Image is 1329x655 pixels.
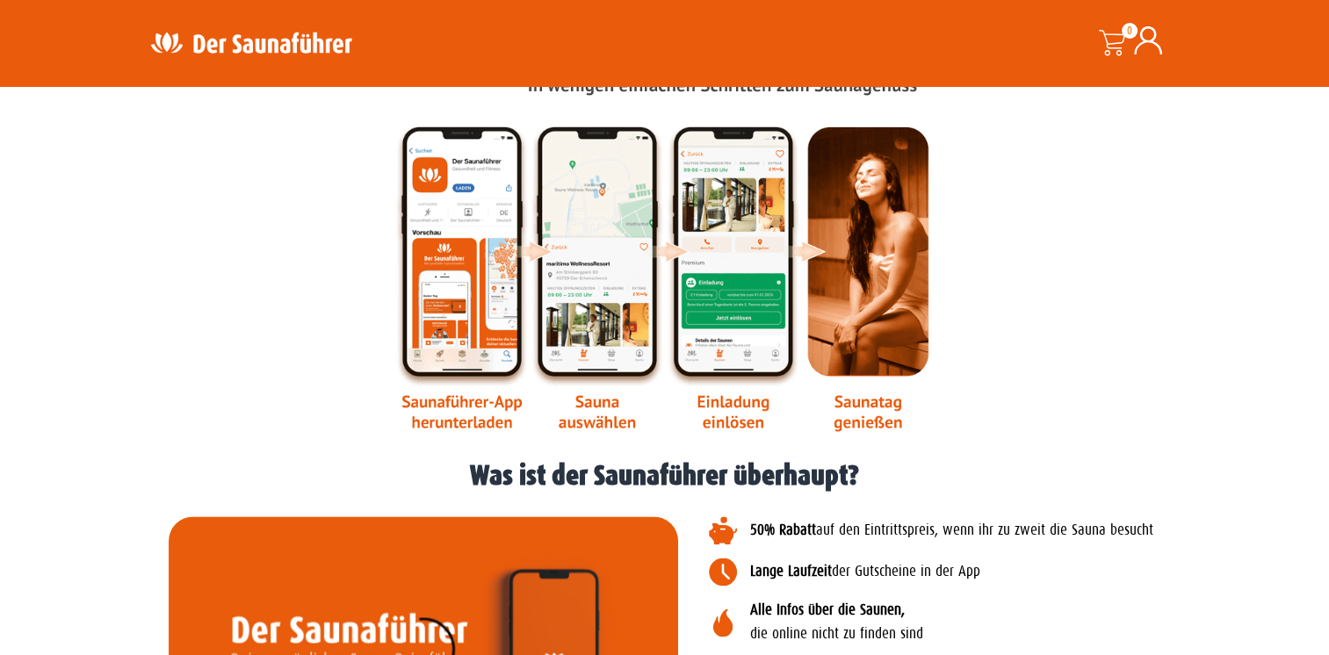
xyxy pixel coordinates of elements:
h1: Was ist der Saunaführer überhaupt? [22,462,1307,490]
span: 0 [1122,23,1138,39]
b: Lange Laufzeit [750,563,832,579]
b: Alle Infos über die Saunen, [750,601,905,618]
p: auf den Eintrittspreis, wenn ihr zu zweit die Sauna besucht [750,519,1214,542]
p: die online nicht zu finden sind [750,599,1214,645]
b: 50% Rabatt [750,522,816,538]
p: der Gutscheine in der App [750,560,1214,583]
